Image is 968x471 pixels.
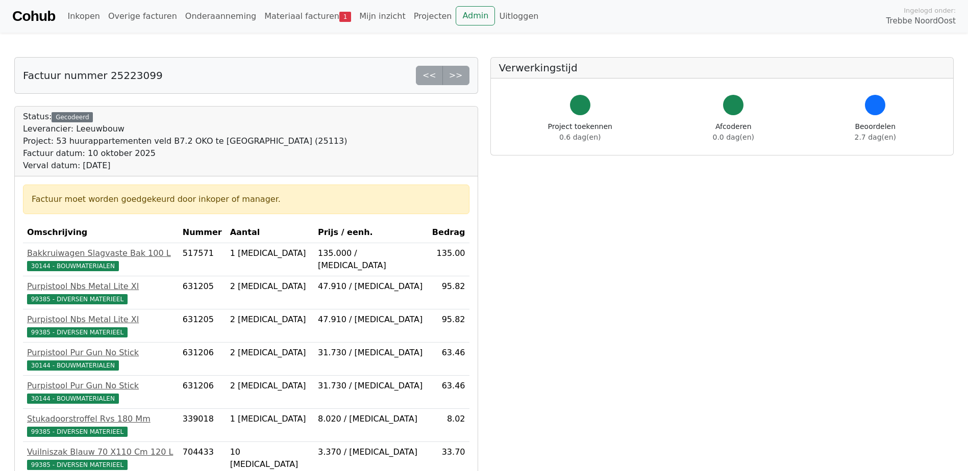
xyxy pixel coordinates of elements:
td: 8.02 [427,409,469,442]
a: Cohub [12,4,55,29]
div: 31.730 / [MEDICAL_DATA] [318,380,423,392]
div: Vuilniszak Blauw 70 X110 Cm 120 L [27,446,175,458]
span: 99385 - DIVERSEN MATERIEEL [27,327,128,337]
a: Onderaanneming [181,6,260,27]
div: 1 [MEDICAL_DATA] [230,247,310,259]
div: 10 [MEDICAL_DATA] [230,446,310,470]
div: 47.910 / [MEDICAL_DATA] [318,313,423,326]
span: 99385 - DIVERSEN MATERIEEL [27,460,128,470]
a: Mijn inzicht [355,6,410,27]
span: Trebbe NoordOost [886,15,956,27]
a: Inkopen [63,6,104,27]
th: Prijs / eenh. [314,222,427,243]
span: 30144 - BOUWMATERIALEN [27,261,119,271]
span: 0.0 dag(en) [713,133,754,141]
a: Vuilniszak Blauw 70 X110 Cm 120 L99385 - DIVERSEN MATERIEEL [27,446,175,470]
a: Stukadoorstroffel Rvs 180 Mm99385 - DIVERSEN MATERIEEL [27,413,175,437]
div: Purpistool Nbs Metal Lite Xl [27,280,175,293]
div: Purpistool Pur Gun No Stick [27,347,175,359]
div: 1 [MEDICAL_DATA] [230,413,310,425]
a: Uitloggen [495,6,542,27]
span: Ingelogd onder: [904,6,956,15]
a: Admin [456,6,495,25]
th: Bedrag [427,222,469,243]
div: Bakkruiwagen Slagvaste Bak 100 L [27,247,175,259]
a: Purpistool Pur Gun No Stick30144 - BOUWMATERIALEN [27,347,175,371]
div: Leverancier: Leeuwbouw [23,123,347,135]
span: 30144 - BOUWMATERIALEN [27,360,119,371]
span: 2.7 dag(en) [855,133,896,141]
div: Stukadoorstroffel Rvs 180 Mm [27,413,175,425]
div: Gecodeerd [52,112,93,122]
div: 3.370 / [MEDICAL_DATA] [318,446,423,458]
td: 63.46 [427,343,469,376]
span: 99385 - DIVERSEN MATERIEEL [27,294,128,304]
th: Nummer [179,222,226,243]
div: Verval datum: [DATE] [23,160,347,172]
div: 2 [MEDICAL_DATA] [230,280,310,293]
a: Purpistool Nbs Metal Lite Xl99385 - DIVERSEN MATERIEEL [27,280,175,305]
h5: Factuur nummer 25223099 [23,69,163,82]
div: Project: 53 huurappartementen veld B7.2 OKO te [GEOGRAPHIC_DATA] (25113) [23,135,347,147]
td: 631206 [179,376,226,409]
div: 47.910 / [MEDICAL_DATA] [318,280,423,293]
div: Beoordelen [855,121,896,143]
span: 99385 - DIVERSEN MATERIEEL [27,427,128,437]
div: Afcoderen [713,121,754,143]
div: 2 [MEDICAL_DATA] [230,347,310,359]
td: 631205 [179,309,226,343]
div: 135.000 / [MEDICAL_DATA] [318,247,423,272]
div: Factuur moet worden goedgekeurd door inkoper of manager. [32,193,461,205]
div: 2 [MEDICAL_DATA] [230,313,310,326]
a: Bakkruiwagen Slagvaste Bak 100 L30144 - BOUWMATERIALEN [27,247,175,272]
div: Status: [23,111,347,172]
div: 2 [MEDICAL_DATA] [230,380,310,392]
td: 631205 [179,276,226,309]
span: 1 [339,12,351,22]
td: 95.82 [427,309,469,343]
th: Aantal [226,222,314,243]
div: 31.730 / [MEDICAL_DATA] [318,347,423,359]
td: 135.00 [427,243,469,276]
div: 8.020 / [MEDICAL_DATA] [318,413,423,425]
td: 63.46 [427,376,469,409]
th: Omschrijving [23,222,179,243]
div: Project toekennen [548,121,612,143]
td: 95.82 [427,276,469,309]
h5: Verwerkingstijd [499,62,946,74]
div: Factuur datum: 10 oktober 2025 [23,147,347,160]
td: 517571 [179,243,226,276]
a: Purpistool Pur Gun No Stick30144 - BOUWMATERIALEN [27,380,175,404]
a: Overige facturen [104,6,181,27]
span: 30144 - BOUWMATERIALEN [27,394,119,404]
span: 0.6 dag(en) [559,133,601,141]
div: Purpistool Nbs Metal Lite Xl [27,313,175,326]
td: 631206 [179,343,226,376]
a: Materiaal facturen1 [260,6,355,27]
div: Purpistool Pur Gun No Stick [27,380,175,392]
td: 339018 [179,409,226,442]
a: Purpistool Nbs Metal Lite Xl99385 - DIVERSEN MATERIEEL [27,313,175,338]
a: Projecten [410,6,456,27]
